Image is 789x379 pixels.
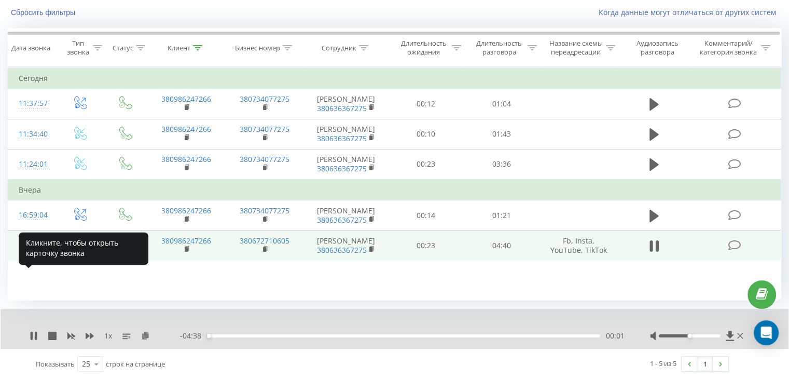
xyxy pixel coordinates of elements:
[8,180,781,200] td: Вчера
[180,331,206,341] span: - 04:38
[113,44,133,52] div: Статус
[549,39,603,57] div: Название схемы переадресации
[19,124,46,144] div: 11:34:40
[161,206,211,215] a: 380986247266
[8,68,781,89] td: Сегодня
[104,331,112,341] span: 1 x
[240,94,289,104] a: 380734077275
[389,200,464,231] td: 00:14
[168,44,190,52] div: Клиент
[464,119,539,149] td: 01:43
[322,44,356,52] div: Сотрудник
[464,89,539,119] td: 01:04
[8,8,80,17] button: Сбросить фильтры
[36,359,75,369] span: Показывать
[389,231,464,261] td: 00:23
[317,133,367,143] a: 380636367275
[464,231,539,261] td: 04:40
[161,124,211,134] a: 380986247266
[161,154,211,164] a: 380986247266
[389,89,464,119] td: 00:12
[605,331,624,341] span: 00:01
[304,149,389,180] td: [PERSON_NAME]
[473,39,525,57] div: Длительность разговора
[389,119,464,149] td: 00:10
[240,206,289,215] a: 380734077275
[206,334,211,338] div: Accessibility label
[697,357,713,371] a: 1
[161,94,211,104] a: 380986247266
[304,231,389,261] td: [PERSON_NAME]
[317,103,367,113] a: 380636367275
[240,236,289,246] a: 380672710605
[82,359,90,369] div: 25
[161,236,211,246] a: 380986247266
[627,39,688,57] div: Аудиозапись разговора
[19,205,46,225] div: 16:59:04
[304,200,389,231] td: [PERSON_NAME]
[65,39,90,57] div: Тип звонка
[317,164,367,173] a: 380636367275
[317,215,367,225] a: 380636367275
[464,200,539,231] td: 01:21
[235,44,280,52] div: Бизнес номер
[650,358,676,369] div: 1 - 5 из 5
[754,320,779,345] div: Open Intercom Messenger
[19,154,46,174] div: 11:24:01
[317,245,367,255] a: 380636367275
[389,149,464,180] td: 00:23
[464,149,539,180] td: 03:36
[19,93,46,114] div: 11:37:57
[687,334,691,338] div: Accessibility label
[304,119,389,149] td: [PERSON_NAME]
[599,7,781,17] a: Когда данные могут отличаться от других систем
[240,124,289,134] a: 380734077275
[106,359,165,369] span: строк на странице
[304,89,389,119] td: [PERSON_NAME]
[19,232,148,265] div: Кликните, чтобы открыть карточку звонка
[240,154,289,164] a: 380734077275
[11,44,50,52] div: Дата звонка
[539,231,617,261] td: Fb, Insta, YouTube, TikTok
[698,39,758,57] div: Комментарий/категория звонка
[398,39,450,57] div: Длительность ожидания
